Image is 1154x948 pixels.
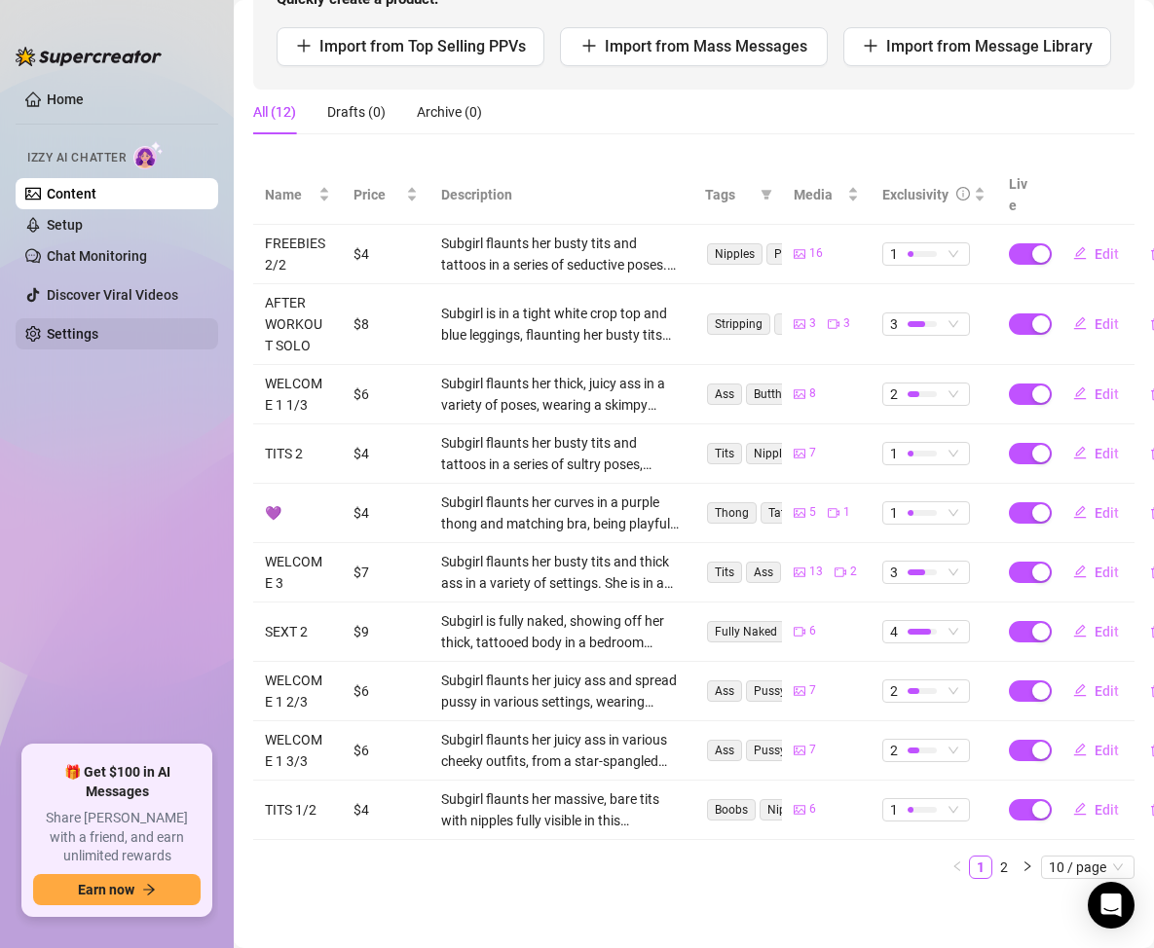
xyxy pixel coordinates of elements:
a: Home [47,91,84,107]
button: Edit [1058,309,1135,340]
span: Tags [705,184,753,205]
span: Tattoos [761,502,816,524]
span: plus [863,38,878,54]
span: 4 [890,621,898,642]
span: video-camera [828,318,839,330]
div: Page Size [1041,856,1135,879]
th: Name [253,165,342,225]
a: Discover Viral Videos [47,287,178,303]
span: Nipples [760,799,815,820]
th: Live [997,165,1046,225]
span: 6 [809,622,816,640]
span: Edit [1095,446,1119,461]
td: $4 [342,225,429,284]
span: 2 [850,563,857,581]
span: Shower [774,313,829,335]
span: Edit [1095,743,1119,758]
div: Subgirl flaunts her thick, juicy ass in a variety of poses, wearing a skimpy thong that barely co... [441,373,683,416]
span: Fully Naked [707,621,785,642]
span: 1 [843,503,850,522]
span: edit [1073,565,1087,578]
span: 2 [890,383,898,405]
span: 2 [890,680,898,702]
span: Media [794,184,843,205]
span: picture [794,685,805,697]
td: FREEBIES 2/2 [253,225,342,284]
td: $9 [342,602,429,662]
button: Edit [1058,557,1135,588]
span: edit [1073,505,1087,519]
span: edit [1073,386,1087,400]
span: Edit [1095,683,1119,699]
span: 2 [890,740,898,761]
span: Pussy [746,740,794,761]
td: $6 [342,365,429,424]
span: video-camera [828,507,839,519]
span: Izzy AI Chatter [27,149,126,167]
span: 1 [890,502,898,524]
span: video-camera [835,566,846,578]
span: picture [794,745,805,756]
span: Name [265,184,315,205]
span: picture [794,566,805,578]
span: 1 [890,443,898,464]
span: info-circle [956,187,970,201]
span: Nipples [746,443,801,464]
td: $8 [342,284,429,365]
span: Butthole [746,383,805,405]
span: 3 [809,314,816,333]
button: Import from Top Selling PPVs [277,27,544,66]
button: Import from Mass Messages [560,27,828,66]
span: edit [1073,446,1087,459]
span: Import from Top Selling PPVs [319,37,526,55]
span: Edit [1095,246,1119,262]
a: Setup [47,217,83,233]
li: Next Page [1016,856,1039,879]
span: Edit [1095,624,1119,639]
button: right [1016,856,1039,879]
li: 2 [992,856,1016,879]
span: Edit [1095,802,1119,818]
span: 7 [809,681,816,700]
button: Edit [1058,675,1135,707]
span: 🎁 Get $100 in AI Messages [33,763,201,801]
div: Subgirl flaunts her busty tits and thick ass in a variety of settings. She is in a sheer black to... [441,551,683,594]
span: plus [581,38,597,54]
td: TITS 1/2 [253,781,342,840]
span: Edit [1095,316,1119,332]
button: Edit [1058,735,1135,766]
td: AFTER WORKOUT SOLO [253,284,342,365]
div: Subgirl is in a tight white crop top and blue leggings, flaunting her busty tits and thick ass. S... [441,303,683,346]
div: Drafts (0) [327,101,386,123]
a: 1 [970,857,991,878]
span: picture [794,388,805,400]
a: Content [47,186,96,201]
div: Subgirl flaunts her juicy ass and spread pussy in various settings, wearing skimpy thongs and fis... [441,670,683,712]
th: Media [782,165,871,225]
div: All (12) [253,101,296,123]
span: Import from Mass Messages [605,37,807,55]
span: 3 [843,314,850,333]
span: Tits [707,562,742,583]
span: edit [1073,624,1087,638]
span: 6 [809,800,816,819]
div: Subgirl flaunts her curves in a purple thong and matching bra, being playful with her busty tits ... [441,492,683,534]
span: Share [PERSON_NAME] with a friend, and earn unlimited rewards [33,809,201,866]
span: edit [1073,802,1087,816]
span: filter [761,189,772,201]
td: SEXT 2 [253,602,342,662]
span: 16 [809,244,823,263]
li: 1 [969,856,992,879]
span: 1 [890,799,898,820]
span: Edit [1095,505,1119,521]
div: Open Intercom Messenger [1088,882,1135,929]
span: Ass [707,680,742,702]
div: Subgirl is fully naked, showing off her thick, tattooed body in a bedroom setting. Her busty tits... [441,610,683,653]
button: Edit [1058,497,1135,529]
span: Stripping [707,313,770,335]
td: WELCOME 1 2/3 [253,662,342,721]
span: Ass [707,383,742,405]
span: Earn now [78,882,134,897]
div: Subgirl flaunts her busty tits and tattoos in a series of seductive poses. She's playful in a red... [441,233,683,275]
div: Exclusivity [882,184,949,205]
